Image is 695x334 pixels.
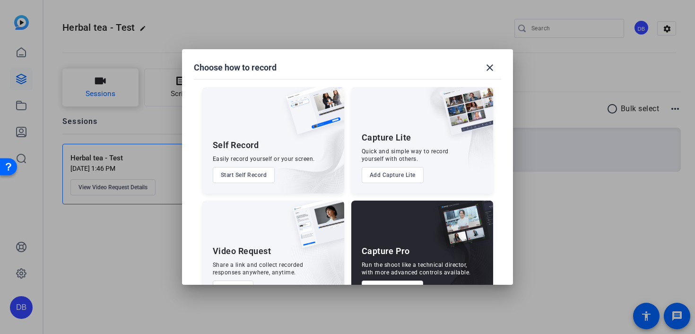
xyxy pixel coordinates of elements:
div: Capture Pro [362,246,410,257]
div: Easily record yourself or your screen. [213,155,315,163]
button: Add Capture Pro [362,281,424,297]
div: Share a link and collect recorded responses anywhere, anytime. [213,261,304,276]
img: capture-lite.png [434,87,493,145]
div: Self Record [213,140,259,151]
img: embarkstudio-capture-pro.png [423,212,493,307]
mat-icon: close [484,62,495,73]
h1: Choose how to record [194,62,277,73]
img: embarkstudio-self-record.png [262,107,344,193]
img: capture-pro.png [431,201,493,258]
button: Start Self Record [213,167,275,183]
div: Quick and simple way to record yourself with others. [362,148,449,163]
img: self-record.png [279,87,344,144]
button: Add Capture Lite [362,167,424,183]
img: embarkstudio-capture-lite.png [408,87,493,182]
div: Run the shoot like a technical director, with more advanced controls available. [362,261,471,276]
img: ugc-content.png [286,201,344,258]
img: embarkstudio-ugc-content.png [289,230,344,307]
div: Capture Lite [362,132,411,143]
button: Add UGC [213,281,254,297]
div: Video Request [213,246,271,257]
